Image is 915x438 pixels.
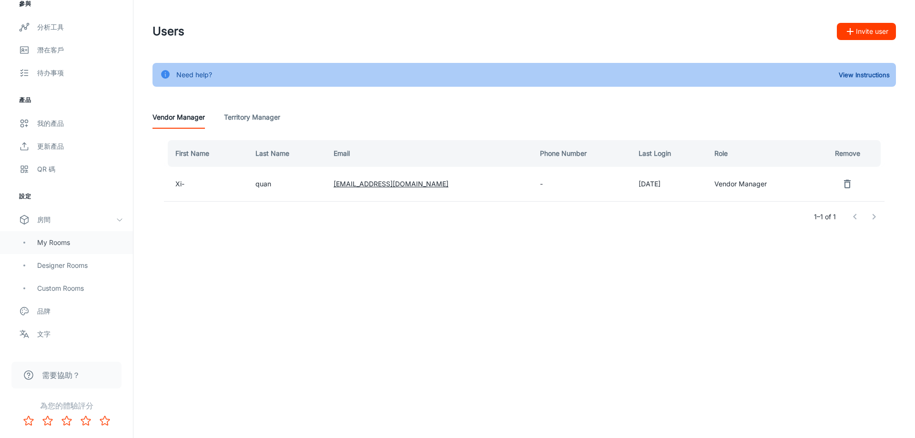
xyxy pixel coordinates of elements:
button: remove user [838,174,857,194]
h1: Users [152,23,184,40]
div: 分析工具 [37,22,123,32]
a: Territory Manager [224,106,280,129]
button: View Instructions [836,68,892,82]
div: 更新產品 [37,141,123,152]
td: Xi- [164,167,248,201]
td: quan [248,167,326,201]
button: Invite user [837,23,896,40]
div: Designer Rooms [37,260,123,271]
th: Last Login [631,140,707,167]
th: Remove [814,140,884,167]
td: Vendor Manager [707,167,814,201]
div: My Rooms [37,237,123,248]
a: Vendor Manager [152,106,205,129]
div: 待办事项 [37,68,123,78]
div: QR 碼 [37,164,123,174]
div: 房間 [37,214,116,225]
th: Phone Number [532,140,630,167]
p: 1–1 of 1 [814,212,836,222]
div: 我的產品 [37,118,123,129]
th: First Name [164,140,248,167]
div: Need help? [176,66,212,84]
th: Role [707,140,814,167]
td: [DATE] [631,167,707,201]
td: - [532,167,630,201]
div: 潛在客戶 [37,45,123,55]
th: Last Name [248,140,326,167]
a: [EMAIL_ADDRESS][DOMAIN_NAME] [334,180,448,188]
th: Email [326,140,533,167]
